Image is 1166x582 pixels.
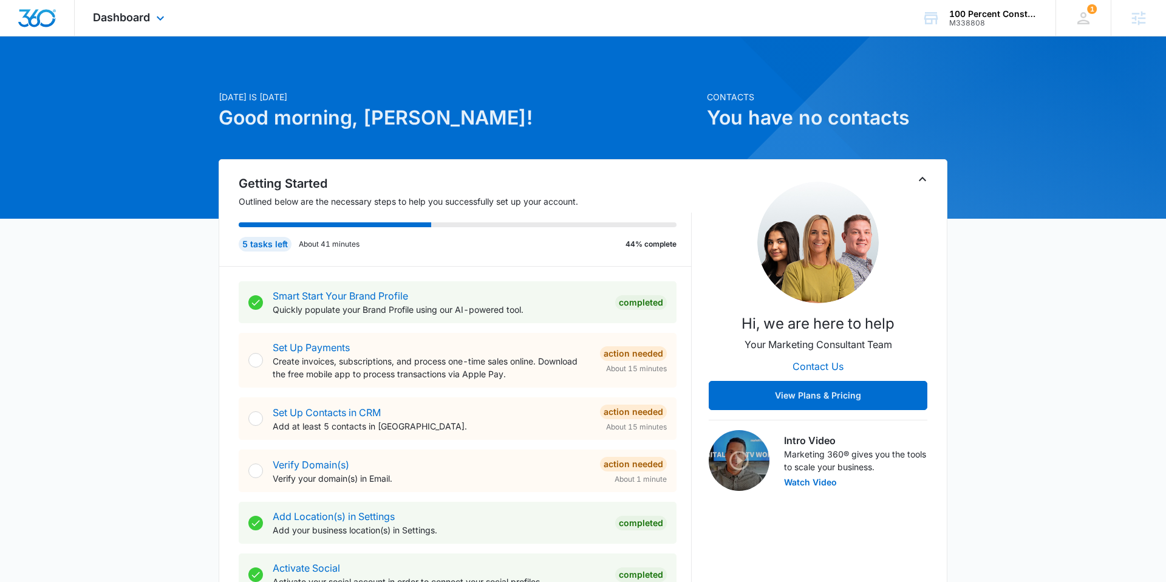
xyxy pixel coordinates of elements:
div: account name [949,9,1038,19]
button: Watch Video [784,478,837,487]
button: Toggle Collapse [915,172,930,187]
div: Action Needed [600,457,667,471]
h1: You have no contacts [707,103,947,132]
p: Verify your domain(s) in Email. [273,472,590,485]
p: Add your business location(s) in Settings. [273,524,605,536]
a: Add Location(s) in Settings [273,510,395,522]
button: View Plans & Pricing [709,381,927,410]
span: About 15 minutes [606,363,667,374]
a: Smart Start Your Brand Profile [273,290,408,302]
button: Contact Us [780,352,856,381]
a: Set Up Payments [273,341,350,354]
div: Action Needed [600,346,667,361]
span: About 15 minutes [606,422,667,433]
h2: Getting Started [239,174,692,193]
a: Set Up Contacts in CRM [273,406,381,419]
div: Completed [615,516,667,530]
div: 5 tasks left [239,237,291,252]
div: notifications count [1087,4,1097,14]
p: Marketing 360® gives you the tools to scale your business. [784,448,927,473]
div: Completed [615,567,667,582]
span: 1 [1087,4,1097,14]
h1: Good morning, [PERSON_NAME]! [219,103,700,132]
h3: Intro Video [784,433,927,448]
p: Create invoices, subscriptions, and process one-time sales online. Download the free mobile app t... [273,355,590,380]
p: 44% complete [626,239,677,250]
p: Add at least 5 contacts in [GEOGRAPHIC_DATA]. [273,420,590,433]
p: [DATE] is [DATE] [219,91,700,103]
div: Completed [615,295,667,310]
p: Hi, we are here to help [742,313,895,335]
img: Intro Video [709,430,769,491]
div: account id [949,19,1038,27]
p: Your Marketing Consultant Team [745,337,892,352]
span: Dashboard [93,11,150,24]
div: Action Needed [600,405,667,419]
p: About 41 minutes [299,239,360,250]
p: Contacts [707,91,947,103]
a: Verify Domain(s) [273,459,349,471]
p: Outlined below are the necessary steps to help you successfully set up your account. [239,195,692,208]
a: Activate Social [273,562,340,574]
p: Quickly populate your Brand Profile using our AI-powered tool. [273,303,605,316]
span: About 1 minute [615,474,667,485]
